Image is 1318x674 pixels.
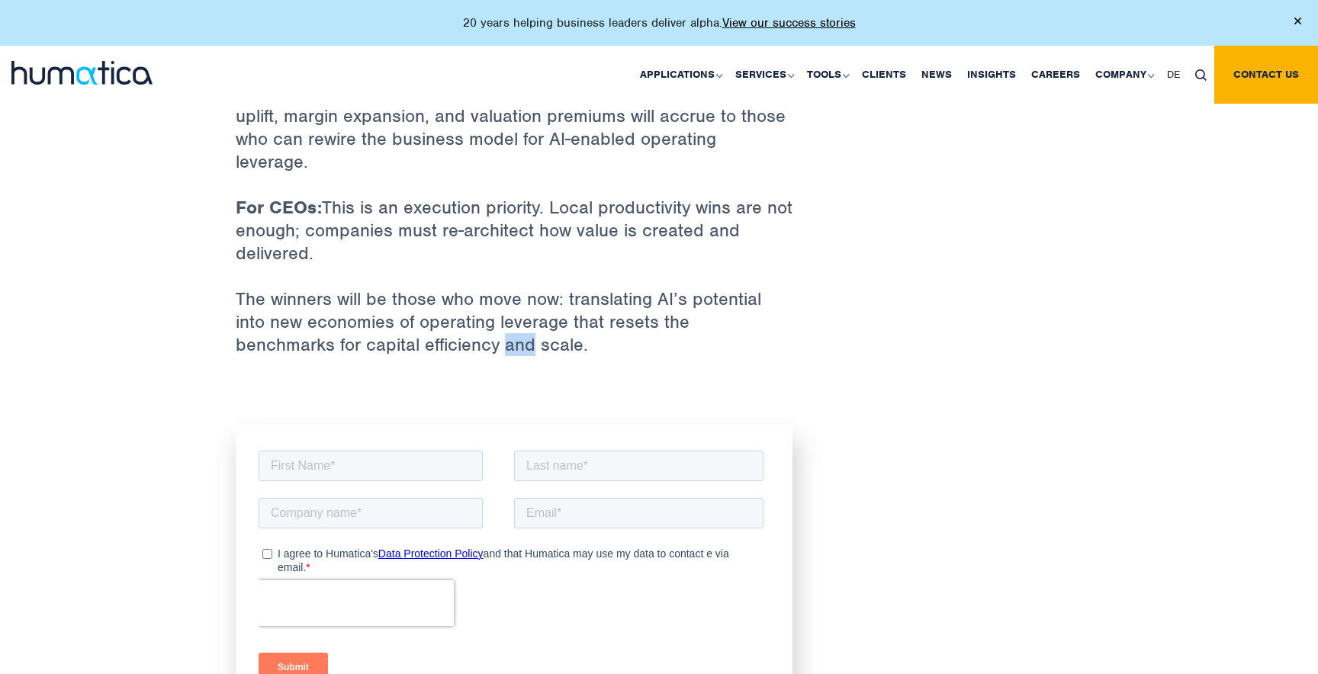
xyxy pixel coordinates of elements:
[960,46,1024,104] a: Insights
[236,196,322,219] strong: For CEOs:
[1024,46,1088,104] a: Careers
[1159,46,1188,104] a: DE
[728,46,799,104] a: Services
[463,15,856,30] p: 20 years helping business leaders deliver alpha.
[1195,69,1207,81] img: search_icon
[1167,68,1180,81] span: DE
[236,287,792,379] p: The winners will be those who move now: translating AI’s potential into new economies of operatin...
[854,46,914,104] a: Clients
[1214,46,1318,104] a: Contact us
[1088,46,1159,104] a: Company
[914,46,960,104] a: News
[632,46,728,104] a: Applications
[236,196,792,287] p: This is an execution priority. Local productivity wins are not enough; companies must re-architec...
[799,46,854,104] a: Tools
[11,61,153,85] img: logo
[722,15,856,30] a: View our success stories
[236,82,792,196] p: This is a due diligence and monitoring priority. EBITDA uplift, margin expansion, and valuation p...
